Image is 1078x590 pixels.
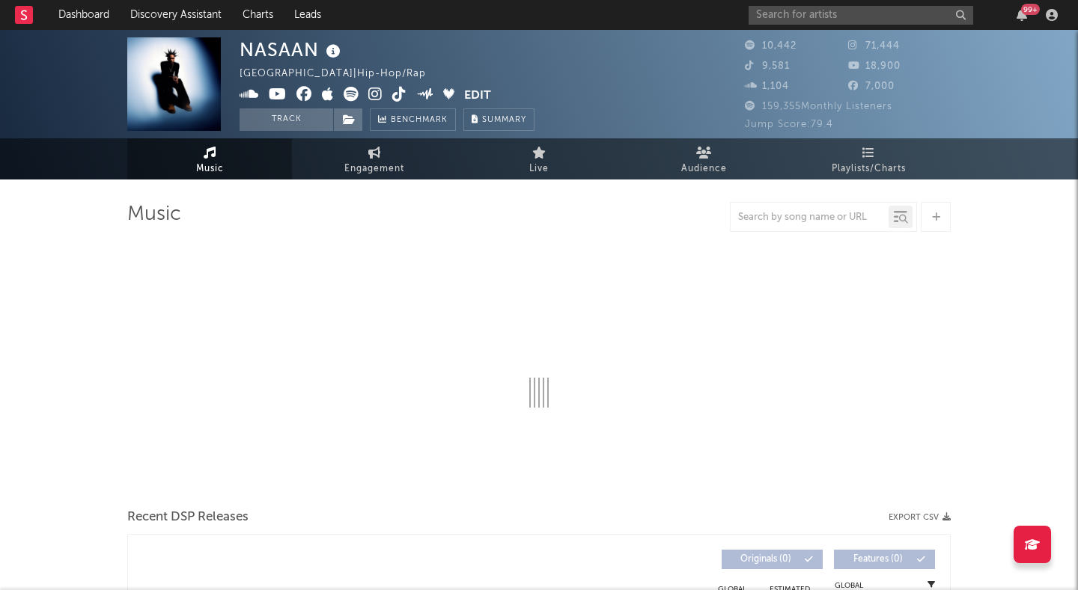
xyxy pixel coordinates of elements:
[749,6,973,25] input: Search for artists
[745,61,790,71] span: 9,581
[848,82,895,91] span: 7,000
[745,102,892,111] span: 159,355 Monthly Listeners
[464,87,491,105] button: Edit
[240,65,443,83] div: [GEOGRAPHIC_DATA] | Hip-Hop/Rap
[370,108,456,131] a: Benchmark
[292,138,457,179] a: Engagement
[391,111,448,129] span: Benchmark
[681,160,727,178] span: Audience
[745,41,797,51] span: 10,442
[889,513,951,522] button: Export CSV
[1017,9,1027,21] button: 99+
[344,160,404,178] span: Engagement
[127,508,249,526] span: Recent DSP Releases
[786,138,951,179] a: Playlists/Charts
[457,138,621,179] a: Live
[722,550,823,569] button: Originals(0)
[844,555,913,564] span: Features ( 0 )
[621,138,786,179] a: Audience
[196,160,224,178] span: Music
[127,138,292,179] a: Music
[832,160,906,178] span: Playlists/Charts
[529,160,549,178] span: Live
[463,108,535,131] button: Summary
[731,212,889,224] input: Search by song name or URL
[848,61,901,71] span: 18,900
[745,120,833,129] span: Jump Score: 79.4
[745,82,789,91] span: 1,104
[482,116,526,124] span: Summary
[240,37,344,62] div: NASAAN
[848,41,900,51] span: 71,444
[1021,4,1040,15] div: 99 +
[834,550,935,569] button: Features(0)
[731,555,800,564] span: Originals ( 0 )
[240,108,333,131] button: Track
